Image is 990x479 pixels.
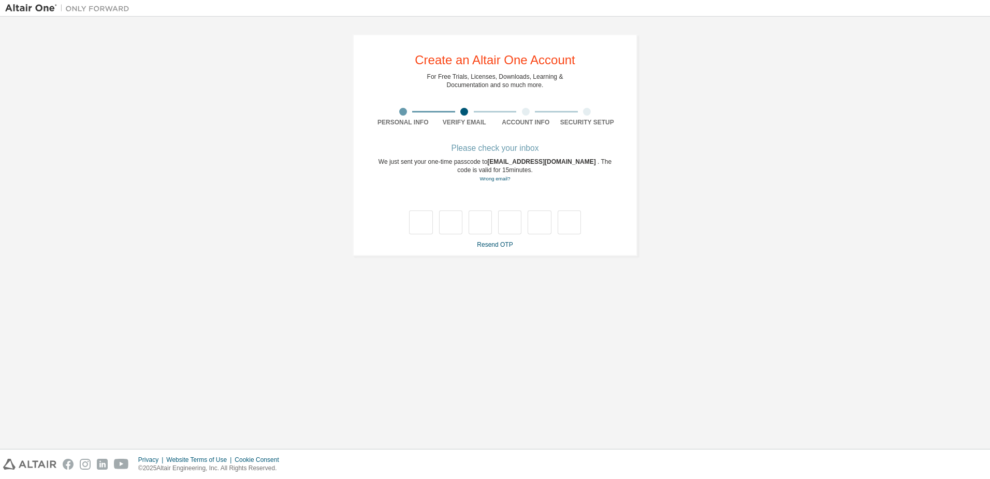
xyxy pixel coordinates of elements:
[138,456,166,464] div: Privacy
[477,241,513,248] a: Resend OTP
[372,145,618,151] div: Please check your inbox
[415,54,575,66] div: Create an Altair One Account
[166,456,235,464] div: Website Terms of Use
[557,118,618,126] div: Security Setup
[138,464,285,473] p: © 2025 Altair Engineering, Inc. All Rights Reserved.
[5,3,135,13] img: Altair One
[487,158,598,165] span: [EMAIL_ADDRESS][DOMAIN_NAME]
[434,118,496,126] div: Verify Email
[63,459,74,470] img: facebook.svg
[427,73,563,89] div: For Free Trials, Licenses, Downloads, Learning & Documentation and so much more.
[235,456,285,464] div: Cookie Consent
[479,176,510,181] a: Go back to the registration form
[3,459,56,470] img: altair_logo.svg
[97,459,108,470] img: linkedin.svg
[495,118,557,126] div: Account Info
[372,158,618,183] div: We just sent your one-time passcode to . The code is valid for 15 minutes.
[80,459,91,470] img: instagram.svg
[372,118,434,126] div: Personal Info
[114,459,129,470] img: youtube.svg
